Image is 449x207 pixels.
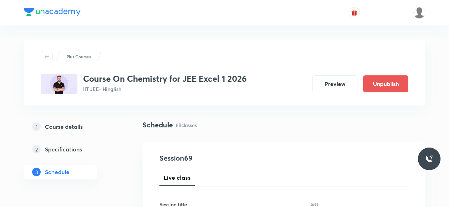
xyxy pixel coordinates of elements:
h4: Session 69 [159,153,288,163]
span: Live class [164,173,191,182]
p: 2 [32,145,41,154]
p: 0/99 [311,203,319,206]
img: Company Logo [24,8,81,16]
button: Preview [312,75,357,92]
button: Unpublish [363,75,408,92]
h5: Schedule [45,168,69,176]
img: ttu [425,155,433,163]
p: 68 classes [176,121,197,129]
h3: Course On Chemistry for JEE Excel 1 2026 [83,74,247,84]
img: avatar [351,10,357,16]
h5: Course details [45,122,83,131]
a: 1Course details [24,120,120,134]
p: 3 [32,168,41,176]
p: 1 [32,122,41,131]
p: Plus Courses [66,53,91,60]
img: Dinesh Kumar [413,7,425,19]
h4: Schedule [142,120,173,130]
img: FFE0BAF5-0F57-4C91-9FB6-2AB8627C075D_plus.png [41,74,77,94]
a: Company Logo [24,8,81,18]
button: avatar [349,7,360,18]
a: 2Specifications [24,142,120,156]
p: IIT JEE • Hinglish [83,85,247,93]
h5: Specifications [45,145,82,154]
